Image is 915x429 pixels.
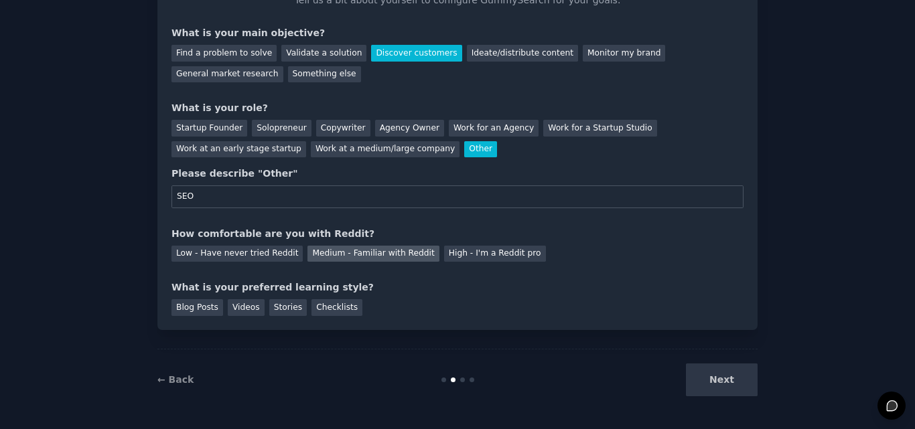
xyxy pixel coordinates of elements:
div: Find a problem to solve [171,45,277,62]
div: General market research [171,66,283,83]
div: Work at an early stage startup [171,141,306,158]
a: ← Back [157,374,194,385]
div: Copywriter [316,120,370,137]
div: How comfortable are you with Reddit? [171,227,744,241]
div: Other [464,141,497,158]
div: What is your role? [171,101,744,115]
div: Please describe "Other" [171,167,744,181]
div: Blog Posts [171,299,223,316]
input: Your role [171,185,744,208]
div: Agency Owner [375,120,444,137]
div: What is your preferred learning style? [171,280,744,294]
div: Videos [228,299,265,316]
div: Ideate/distribute content [467,45,578,62]
div: High - I'm a Reddit pro [444,246,546,262]
div: Checklists [311,299,362,316]
div: Work for an Agency [449,120,539,137]
div: Medium - Familiar with Reddit [307,246,439,262]
div: Solopreneur [252,120,311,137]
div: Monitor my brand [583,45,665,62]
div: Startup Founder [171,120,247,137]
div: Validate a solution [281,45,366,62]
div: Low - Have never tried Reddit [171,246,303,262]
div: What is your main objective? [171,26,744,40]
div: Discover customers [371,45,462,62]
div: Something else [288,66,361,83]
div: Stories [269,299,307,316]
div: Work for a Startup Studio [543,120,656,137]
div: Work at a medium/large company [311,141,460,158]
